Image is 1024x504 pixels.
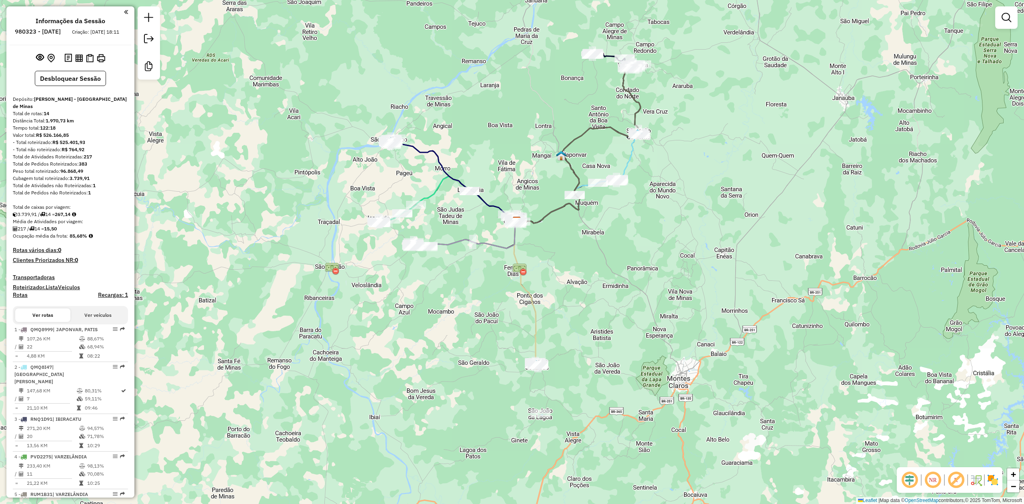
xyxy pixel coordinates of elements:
td: 22 [26,343,79,351]
button: Centralizar mapa no depósito ou ponto de apoio [46,52,56,64]
em: Rota exportada [120,454,125,459]
td: / [14,432,18,440]
td: 4,88 KM [26,352,79,360]
strong: 1 [88,190,91,196]
strong: 1 [93,182,96,188]
td: 147,68 KM [26,387,76,395]
div: 3.739,91 / 14 = [13,211,128,218]
div: Total de Atividades Roteirizadas: [13,153,128,160]
span: | VARZELÂNDIA [51,454,87,460]
div: - Total não roteirizado: [13,146,128,153]
button: Visualizar relatório de Roteirização [74,52,84,63]
td: 70,08% [87,470,125,478]
button: Logs desbloquear sessão [63,52,74,64]
h4: Informações da Sessão [36,17,105,25]
td: 10:29 [87,442,125,450]
a: OpenStreetMap [905,498,939,503]
span: 1 - [14,326,98,332]
strong: 3.739,91 [70,175,90,181]
i: % de utilização do peso [77,388,83,393]
i: % de utilização da cubagem [79,472,85,476]
td: 20 [26,432,79,440]
div: Peso total roteirizado: [13,168,128,175]
div: 217 / 14 = [13,225,128,232]
td: 71,78% [87,432,125,440]
div: Distância Total: [13,117,128,124]
strong: R$ 764,92 [62,146,84,152]
a: Clique aqui para minimizar o painel [124,7,128,16]
button: Imprimir Rotas [95,52,107,64]
div: Total de Atividades não Roteirizadas: [13,182,128,189]
td: 11 [26,470,79,478]
td: / [14,470,18,478]
td: 271,20 KM [26,424,79,432]
td: 09:46 [84,404,120,412]
td: / [14,343,18,351]
em: Rota exportada [120,364,125,369]
td: 59,11% [84,395,120,403]
h4: Rotas vários dias: [13,247,128,254]
td: 107,26 KM [26,335,79,343]
strong: 267,14 [55,211,70,217]
i: % de utilização da cubagem [77,396,83,401]
strong: 122:18 [40,125,56,131]
strong: 217 [84,154,92,160]
span: + [1011,469,1016,479]
i: % de utilização da cubagem [79,434,85,439]
strong: [PERSON_NAME] - [GEOGRAPHIC_DATA] de Minas [13,96,127,109]
i: Tempo total em rota [77,406,81,410]
img: Japonvar [556,150,566,161]
i: Distância Total [19,388,24,393]
i: Tempo total em rota [79,481,83,486]
span: PVD2275 [30,454,51,460]
td: 98,13% [87,462,125,470]
em: Rota exportada [120,492,125,496]
img: BALANÇA CORAÇÃO DE JESUS [512,262,527,277]
span: Ocupação média da frota: [13,233,68,239]
td: 13,56 KM [26,442,79,450]
div: Total de rotas: [13,110,128,117]
td: = [14,352,18,360]
i: % de utilização do peso [79,464,85,468]
img: Exibir/Ocultar setores [986,474,999,486]
td: 94,57% [87,424,125,432]
a: Rotas [13,292,28,298]
td: / [14,395,18,403]
em: Média calculada utilizando a maior ocupação (%Peso ou %Cubagem) de cada rota da sessão. Rotas cro... [89,234,93,238]
span: − [1011,481,1016,491]
td: 7 [26,395,76,403]
img: BALSA SÃO ROMÃO [325,262,339,276]
img: Fluxo de ruas [970,474,982,486]
i: Rota otimizada [121,388,126,393]
span: | VARZELÂNDIA [52,491,88,497]
img: Sao Joao [632,129,643,139]
h4: Recargas: 1 [98,292,128,298]
div: - Total roteirizado: [13,139,128,146]
a: Exibir filtros [998,10,1014,26]
strong: 85,68% [70,233,87,239]
em: Rota exportada [120,327,125,332]
i: Total de Atividades [19,434,24,439]
div: Total de Pedidos Roteirizados: [13,160,128,168]
td: 88,67% [87,335,125,343]
h4: Clientes Priorizados NR: [13,257,128,264]
img: Sao Francisco [386,136,396,147]
td: 08:22 [87,352,125,360]
strong: 96.868,49 [60,168,83,174]
span: Ocultar NR [923,470,942,490]
strong: 15,50 [44,226,57,232]
div: Valor total: [13,132,128,139]
i: % de utilização do peso [79,336,85,341]
strong: 383 [79,161,87,167]
em: Rota exportada [120,416,125,421]
span: RUM1B31 [30,491,52,497]
i: % de utilização do peso [79,426,85,431]
span: | IBIRACATU [52,416,81,422]
div: Atividade não roteirizada - SENA SUPERMERCADO [530,410,550,418]
i: Total de rotas [40,212,45,217]
a: Exportar sessão [141,31,157,49]
a: Criar modelo [141,58,157,76]
span: | [878,498,880,503]
img: Cervantes - Brasilia de Minas [512,216,522,227]
em: Opções [113,492,118,496]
